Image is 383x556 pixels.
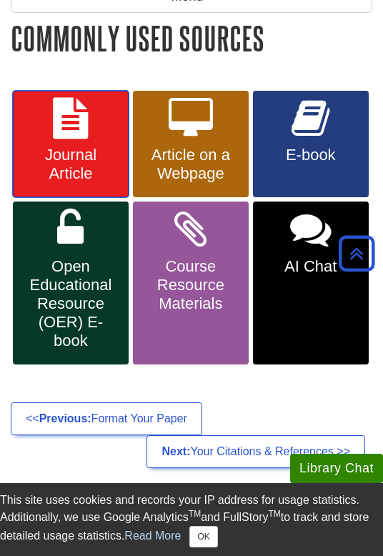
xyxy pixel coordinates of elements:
[264,146,358,164] span: E-book
[161,445,190,457] strong: Next:
[11,402,202,435] a: <<Previous:Format Your Paper
[264,257,358,276] span: AI Chat
[13,202,129,364] a: Open Educational Resource (OER) E-book
[11,20,372,56] h1: Commonly Used Sources
[290,454,383,483] button: Library Chat
[189,509,201,519] sup: TM
[253,202,369,364] a: AI Chat
[133,202,249,364] a: Course Resource Materials
[253,91,369,198] a: E-book
[133,91,249,198] a: Article on a Webpage
[146,435,365,468] a: Next:Your Citations & References >>
[144,257,238,313] span: Course Resource Materials
[334,244,379,263] a: Back to Top
[124,530,181,542] a: Read More
[39,412,91,425] strong: Previous:
[13,91,129,198] a: Journal Article
[268,509,280,519] sup: TM
[189,526,217,547] button: Close
[144,146,238,183] span: Article on a Webpage
[24,257,118,350] span: Open Educational Resource (OER) E-book
[24,146,118,183] span: Journal Article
